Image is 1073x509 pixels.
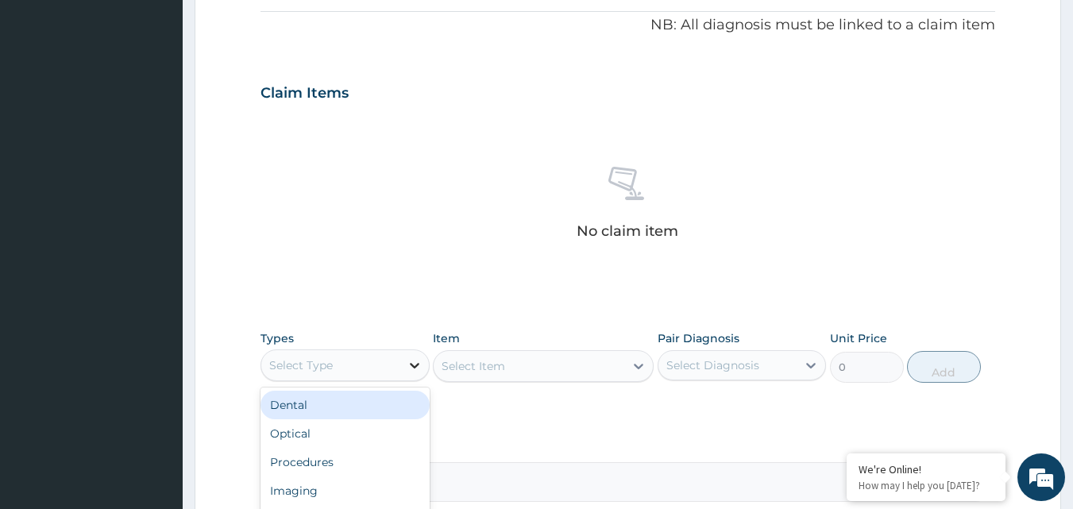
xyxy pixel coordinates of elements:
[92,153,219,314] span: We're online!
[577,223,678,239] p: No claim item
[907,351,981,383] button: Add
[830,330,887,346] label: Unit Price
[8,340,303,395] textarea: Type your message and hit 'Enter'
[261,15,996,36] p: NB: All diagnosis must be linked to a claim item
[261,419,430,448] div: Optical
[261,85,349,102] h3: Claim Items
[666,357,759,373] div: Select Diagnosis
[261,332,294,345] label: Types
[433,330,460,346] label: Item
[859,479,994,492] p: How may I help you today?
[261,8,299,46] div: Minimize live chat window
[29,79,64,119] img: d_794563401_company_1708531726252_794563401
[261,476,430,505] div: Imaging
[261,391,430,419] div: Dental
[658,330,739,346] label: Pair Diagnosis
[261,448,430,476] div: Procedures
[859,462,994,476] div: We're Online!
[261,440,996,453] label: Comment
[83,89,267,110] div: Chat with us now
[269,357,333,373] div: Select Type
